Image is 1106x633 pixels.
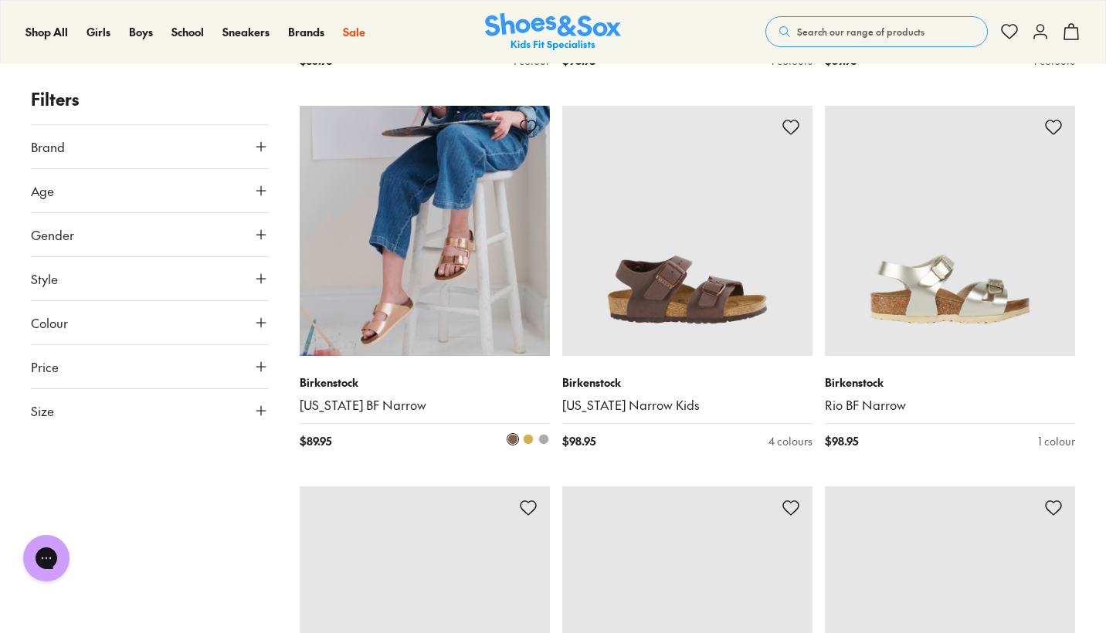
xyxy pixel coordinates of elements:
[31,313,68,332] span: Colour
[87,24,110,40] a: Girls
[31,213,269,256] button: Gender
[797,25,924,39] span: Search our range of products
[87,24,110,39] span: Girls
[15,530,77,587] iframe: Gorgias live chat messenger
[825,374,1075,391] p: Birkenstock
[343,24,365,40] a: Sale
[31,301,269,344] button: Colour
[562,433,595,449] span: $ 98.95
[25,24,68,39] span: Shop All
[562,397,813,414] a: [US_STATE] Narrow Kids
[31,389,269,432] button: Size
[1038,433,1075,449] div: 1 colour
[129,24,153,40] a: Boys
[288,24,324,40] a: Brands
[31,181,54,200] span: Age
[31,86,269,112] p: Filters
[31,357,59,376] span: Price
[171,24,204,40] a: School
[222,24,270,40] a: Sneakers
[825,397,1075,414] a: Rio BF Narrow
[31,269,58,288] span: Style
[31,125,269,168] button: Brand
[562,374,813,391] p: Birkenstock
[765,16,988,47] button: Search our range of products
[485,13,621,51] a: Shoes & Sox
[171,24,204,39] span: School
[31,257,269,300] button: Style
[31,345,269,388] button: Price
[129,24,153,39] span: Boys
[300,433,331,449] span: $ 89.95
[343,24,365,39] span: Sale
[222,24,270,39] span: Sneakers
[31,169,269,212] button: Age
[485,13,621,51] img: SNS_Logo_Responsive.svg
[825,433,858,449] span: $ 98.95
[288,24,324,39] span: Brands
[31,401,54,420] span: Size
[300,374,550,391] p: Birkenstock
[768,433,813,449] div: 4 colours
[300,397,550,414] a: [US_STATE] BF Narrow
[31,225,74,244] span: Gender
[25,24,68,40] a: Shop All
[31,137,65,156] span: Brand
